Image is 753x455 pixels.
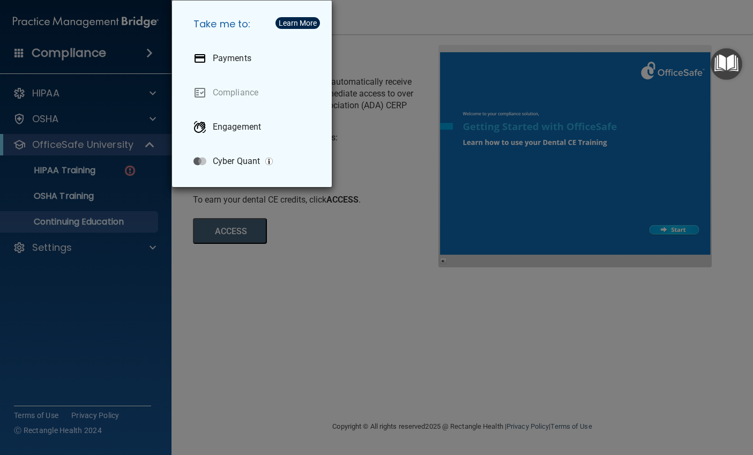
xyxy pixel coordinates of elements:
[185,43,323,73] a: Payments
[275,17,320,29] button: Learn More
[711,48,742,80] button: Open Resource Center
[213,53,251,64] p: Payments
[185,78,323,108] a: Compliance
[185,9,323,39] h5: Take me to:
[213,156,260,167] p: Cyber Quant
[213,122,261,132] p: Engagement
[185,112,323,142] a: Engagement
[185,146,323,176] a: Cyber Quant
[279,19,317,27] div: Learn More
